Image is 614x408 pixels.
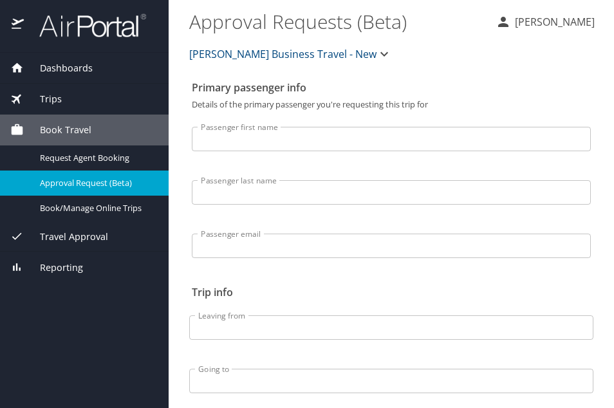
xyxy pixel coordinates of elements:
[24,61,93,75] span: Dashboards
[40,152,153,164] span: Request Agent Booking
[40,177,153,189] span: Approval Request (Beta)
[192,282,591,302] h2: Trip info
[192,77,591,98] h2: Primary passenger info
[189,1,485,41] h1: Approval Requests (Beta)
[40,202,153,214] span: Book/Manage Online Trips
[192,100,591,109] p: Details of the primary passenger you're requesting this trip for
[24,123,91,137] span: Book Travel
[184,41,397,67] button: [PERSON_NAME] Business Travel - New
[24,261,83,275] span: Reporting
[511,14,595,30] p: [PERSON_NAME]
[189,45,377,63] span: [PERSON_NAME] Business Travel - New
[490,10,600,33] button: [PERSON_NAME]
[24,92,62,106] span: Trips
[24,230,108,244] span: Travel Approval
[12,13,25,38] img: icon-airportal.png
[25,13,146,38] img: airportal-logo.png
